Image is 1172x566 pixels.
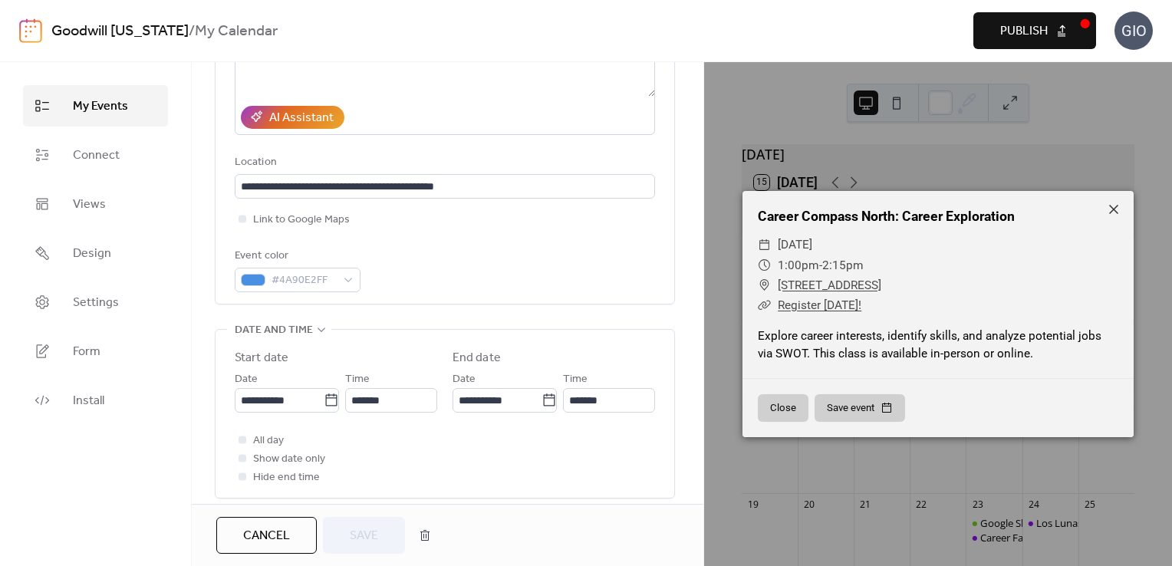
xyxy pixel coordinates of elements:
[73,392,104,410] span: Install
[815,394,905,422] button: Save event
[195,17,278,46] b: My Calendar
[758,295,772,315] div: ​
[758,235,772,255] div: ​
[189,17,195,46] b: /
[269,109,334,127] div: AI Assistant
[73,343,100,361] span: Form
[758,255,772,275] div: ​
[73,294,119,312] span: Settings
[23,134,168,176] a: Connect
[23,331,168,372] a: Form
[973,12,1096,49] button: Publish
[253,469,320,487] span: Hide end time
[1114,12,1153,50] div: GIO
[235,321,313,340] span: Date and time
[241,106,344,129] button: AI Assistant
[23,85,168,127] a: My Events
[253,211,350,229] span: Link to Google Maps
[235,153,652,172] div: Location
[23,281,168,323] a: Settings
[19,18,42,43] img: logo
[73,146,120,165] span: Connect
[453,370,476,389] span: Date
[23,232,168,274] a: Design
[453,349,501,367] div: End date
[758,394,808,422] button: Close
[345,370,370,389] span: Time
[253,432,284,450] span: All day
[819,258,822,272] span: -
[778,235,812,255] span: [DATE]
[742,327,1134,363] div: Explore career interests, identify skills, and analyze potential jobs via SWOT. This class is ava...
[23,183,168,225] a: Views
[778,298,861,312] a: Register [DATE]!
[563,370,588,389] span: Time
[51,17,189,46] a: Goodwill [US_STATE]
[235,349,288,367] div: Start date
[73,196,106,214] span: Views
[272,271,336,290] span: #4A90E2FF
[216,517,317,554] button: Cancel
[778,258,819,272] span: 1:00pm
[243,527,290,545] span: Cancel
[235,247,357,265] div: Event color
[822,258,864,272] span: 2:15pm
[73,245,111,263] span: Design
[758,209,1015,224] a: Career Compass North: Career Exploration
[1000,22,1048,41] span: Publish
[253,450,325,469] span: Show date only
[758,275,772,295] div: ​
[778,275,881,295] a: [STREET_ADDRESS]
[235,370,258,389] span: Date
[73,97,128,116] span: My Events
[23,380,168,421] a: Install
